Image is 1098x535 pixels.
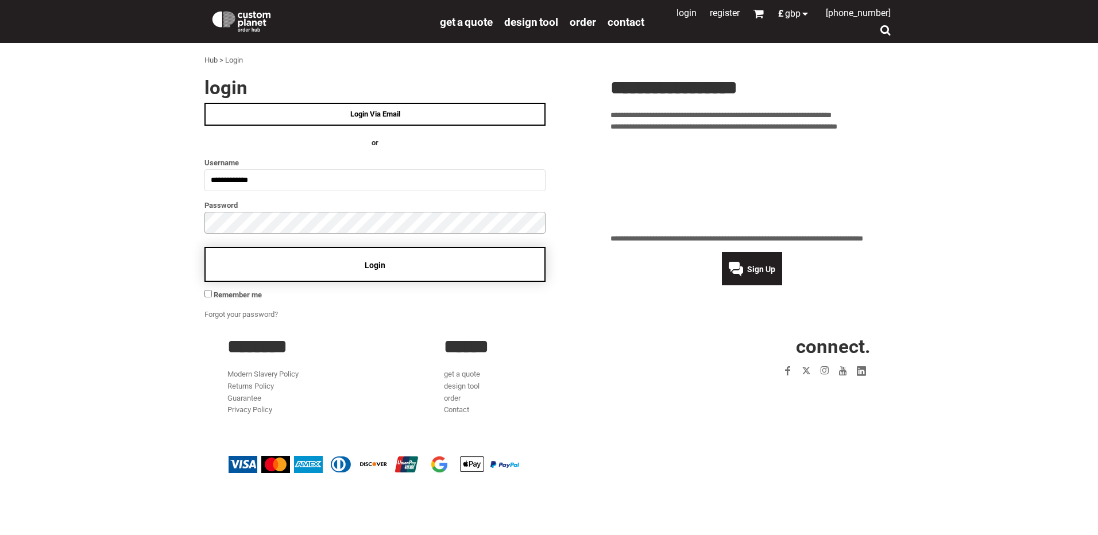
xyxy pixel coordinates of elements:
[661,337,871,356] h2: CONNECT.
[204,156,546,169] label: Username
[608,15,644,28] a: Contact
[204,3,434,37] a: Custom Planet
[504,15,558,28] a: design tool
[227,394,261,402] a: Guarantee
[214,290,262,299] span: Remember me
[219,55,223,67] div: >
[610,140,894,226] iframe: Customer reviews powered by Trustpilot
[440,15,493,29] span: get a quote
[747,265,775,274] span: Sign Up
[227,405,272,414] a: Privacy Policy
[204,199,546,212] label: Password
[365,261,385,270] span: Login
[504,15,558,29] span: design tool
[676,7,697,18] a: Login
[350,110,400,118] span: Login Via Email
[327,456,355,473] img: Diners Club
[785,9,801,18] span: GBP
[227,382,274,390] a: Returns Policy
[570,15,596,28] a: order
[204,103,546,126] a: Login Via Email
[359,456,388,473] img: Discover
[712,387,871,401] iframe: Customer reviews powered by Trustpilot
[294,456,323,473] img: American Express
[392,456,421,473] img: China UnionPay
[225,55,243,67] div: Login
[444,370,480,378] a: get a quote
[204,56,218,64] a: Hub
[444,394,461,402] a: order
[204,78,546,97] h2: Login
[227,370,299,378] a: Modern Slavery Policy
[444,382,480,390] a: design tool
[710,7,740,18] a: Register
[210,9,273,32] img: Custom Planet
[261,456,290,473] img: Mastercard
[826,7,891,18] span: [PHONE_NUMBER]
[204,290,212,297] input: Remember me
[608,15,644,29] span: Contact
[778,9,785,18] span: £
[204,310,278,319] a: Forgot your password?
[570,15,596,29] span: order
[229,456,257,473] img: Visa
[440,15,493,28] a: get a quote
[490,461,519,468] img: PayPal
[444,405,469,414] a: Contact
[458,456,486,473] img: Apple Pay
[425,456,454,473] img: Google Pay
[204,137,546,149] h4: OR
